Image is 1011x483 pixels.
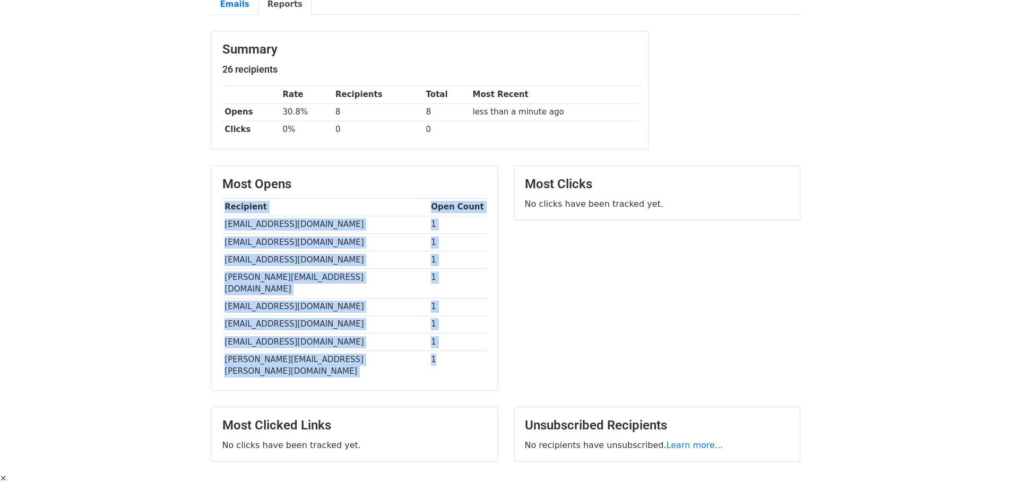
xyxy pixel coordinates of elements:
[429,298,487,315] td: 1
[280,86,333,103] th: Rate
[222,418,487,433] h3: Most Clicked Links
[280,121,333,138] td: 0%
[222,42,638,57] h3: Summary
[222,121,280,138] th: Clicks
[958,432,1011,483] iframe: Chat Widget
[525,177,789,192] h3: Most Clicks
[222,177,487,192] h3: Most Opens
[429,315,487,333] td: 1
[424,121,470,138] td: 0
[470,86,638,103] th: Most Recent
[429,268,487,298] td: 1
[525,418,789,433] h3: Unsubscribed Recipients
[222,333,429,350] td: [EMAIL_ADDRESS][DOMAIN_NAME]
[958,432,1011,483] div: 聊天小组件
[470,103,638,121] td: less than a minute ago
[280,103,333,121] td: 30.8%
[222,298,429,315] td: [EMAIL_ADDRESS][DOMAIN_NAME]
[222,233,429,251] td: [EMAIL_ADDRESS][DOMAIN_NAME]
[222,64,638,75] h5: 26 recipients
[222,268,429,298] td: [PERSON_NAME][EMAIL_ADDRESS][DOMAIN_NAME]
[525,198,789,209] p: No clicks have been tracked yet.
[429,233,487,251] td: 1
[222,350,429,380] td: [PERSON_NAME][EMAIL_ADDRESS][PERSON_NAME][DOMAIN_NAME]
[667,440,723,450] a: Learn more...
[333,103,424,121] td: 8
[424,103,470,121] td: 8
[429,350,487,380] td: 1
[222,103,280,121] th: Opens
[429,333,487,350] td: 1
[333,121,424,138] td: 0
[222,440,487,451] p: No clicks have been tracked yet.
[429,251,487,268] td: 1
[333,86,424,103] th: Recipients
[222,216,429,233] td: [EMAIL_ADDRESS][DOMAIN_NAME]
[429,216,487,233] td: 1
[222,251,429,268] td: [EMAIL_ADDRESS][DOMAIN_NAME]
[222,315,429,333] td: [EMAIL_ADDRESS][DOMAIN_NAME]
[424,86,470,103] th: Total
[222,198,429,216] th: Recipient
[429,198,487,216] th: Open Count
[525,440,789,451] p: No recipients have unsubscribed.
